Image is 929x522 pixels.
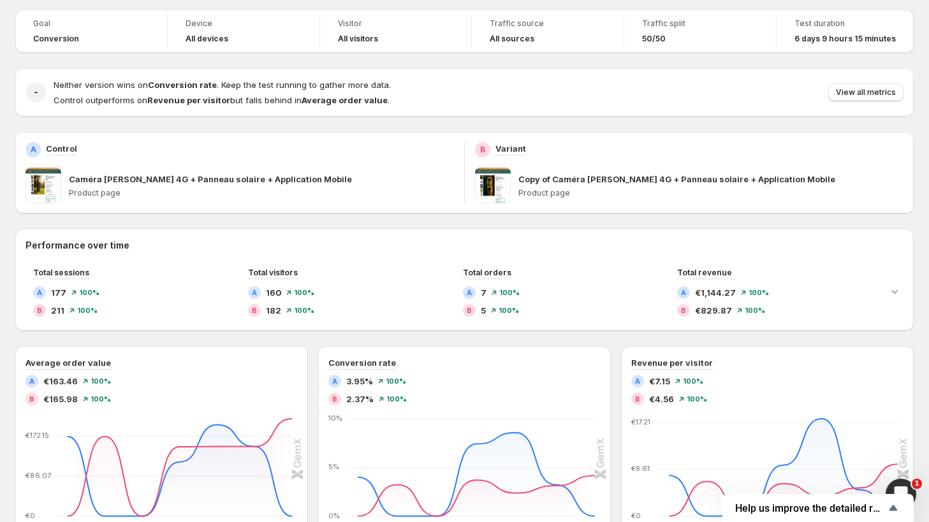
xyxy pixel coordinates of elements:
text: €8.61 [631,464,650,473]
h3: Revenue per visitor [631,356,713,369]
span: View all metrics [836,87,896,98]
span: 100% [749,289,769,296]
span: Test duration [794,18,896,29]
span: 6 days 9 hours 15 minutes [794,34,896,44]
span: €829.87 [695,304,732,317]
span: 177 [51,286,66,299]
span: 7 [481,286,486,299]
a: VisitorAll visitors [338,17,454,45]
a: Test duration6 days 9 hours 15 minutes [794,17,896,45]
p: Caméra [PERSON_NAME] 4G + Panneau solaire + Application Mobile [69,173,352,185]
span: 100% [91,377,111,385]
p: Product page [518,188,903,198]
text: €172.15 [26,431,49,440]
span: 100% [294,289,314,296]
span: 50/50 [642,34,666,44]
span: €4.56 [649,393,674,405]
text: 0% [328,511,340,520]
span: Control outperforms on but falls behind in . [54,95,390,105]
h3: Conversion rate [328,356,396,369]
span: €165.98 [43,393,78,405]
h2: B [332,395,337,403]
h2: B [480,145,485,155]
span: 100% [687,395,707,403]
span: Total sessions [33,268,89,277]
h2: B [252,307,257,314]
iframe: Intercom live chat [886,479,916,509]
strong: Average order value [302,95,388,105]
span: Traffic split [642,18,758,29]
h4: All visitors [338,34,378,44]
span: 100% [79,289,99,296]
h4: All devices [186,34,228,44]
text: €17.21 [631,417,650,426]
a: GoalConversion [33,17,149,45]
span: Total visitors [248,268,298,277]
span: €7.15 [649,375,670,388]
span: Total revenue [677,268,732,277]
h2: A [31,145,36,155]
span: 211 [51,304,64,317]
span: 1 [912,479,922,489]
a: Traffic split50/50 [642,17,758,45]
img: Copy of Caméra De Chasse 4G + Panneau solaire + Application Mobile [475,168,511,203]
img: Caméra De Chasse 4G + Panneau solaire + Application Mobile [26,168,61,203]
span: Conversion [33,34,79,44]
span: 100% [745,307,765,314]
strong: Conversion rate [148,80,217,90]
h2: A [467,289,472,296]
span: 100% [683,377,703,385]
h2: Performance over time [26,239,903,252]
a: Traffic sourceAll sources [490,17,606,45]
h2: B [37,307,42,314]
span: Traffic source [490,18,606,29]
span: Device [186,18,302,29]
span: €1,144.27 [695,286,736,299]
h2: A [332,377,337,385]
p: Copy of Caméra [PERSON_NAME] 4G + Panneau solaire + Application Mobile [518,173,835,185]
button: View all metrics [828,83,903,101]
span: Goal [33,18,149,29]
h2: B [29,395,34,403]
span: €163.46 [43,375,78,388]
span: Help us improve the detailed report for A/B campaigns [735,502,886,514]
span: 100% [499,289,520,296]
h2: A [681,289,686,296]
span: 100% [499,307,519,314]
button: Show survey - Help us improve the detailed report for A/B campaigns [735,500,901,516]
p: Product page [69,188,454,198]
text: €86.07 [26,471,51,480]
p: Variant [495,142,526,155]
span: 100% [386,395,407,403]
span: 100% [294,307,314,314]
button: Expand chart [886,282,903,300]
h2: A [635,377,640,385]
h2: A [29,377,34,385]
h2: B [467,307,472,314]
span: 182 [266,304,281,317]
text: €0 [26,511,35,520]
span: Neither version wins on . Keep the test running to gather more data. [54,80,391,90]
text: 5% [328,463,339,472]
h2: B [635,395,640,403]
span: 2.37% [346,393,374,405]
text: 10% [328,414,342,423]
text: €0 [631,511,641,520]
span: Visitor [338,18,454,29]
strong: Revenue per visitor [147,95,230,105]
p: Control [46,142,77,155]
h4: All sources [490,34,534,44]
h2: - [34,86,38,99]
span: Total orders [463,268,511,277]
span: 5 [481,304,486,317]
h2: B [681,307,686,314]
span: 160 [266,286,281,299]
a: DeviceAll devices [186,17,302,45]
h3: Average order value [26,356,111,369]
h2: A [252,289,257,296]
span: 100% [77,307,98,314]
span: 3.95% [346,375,373,388]
h2: A [37,289,42,296]
span: 100% [386,377,406,385]
span: 100% [91,395,111,403]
